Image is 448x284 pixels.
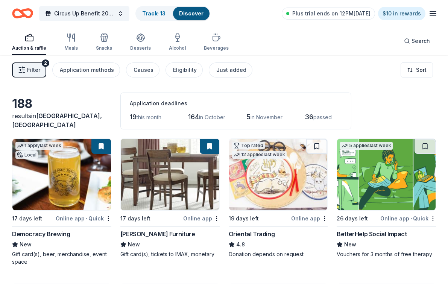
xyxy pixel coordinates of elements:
div: Online app Quick [56,214,111,223]
span: Sort [416,65,427,74]
a: Image for Jordan's Furniture17 days leftOnline app[PERSON_NAME] FurnitureNewGift card(s), tickets... [120,138,220,258]
div: results [12,111,111,129]
span: New [344,240,356,249]
div: Democracy Brewing [12,229,70,238]
div: Alcohol [169,45,186,51]
button: Snacks [96,30,112,55]
div: 19 days left [229,214,259,223]
div: Online app Quick [380,214,436,223]
div: Top rated [232,142,265,149]
button: Track· 13Discover [135,6,210,21]
button: Filter2 [12,62,46,77]
a: Home [12,5,33,22]
a: Plus trial ends on 12PM[DATE] [282,8,375,20]
div: Causes [134,65,153,74]
div: 12 applies last week [232,151,287,159]
div: 188 [12,96,111,111]
div: Oriental Trading [229,229,275,238]
button: Meals [64,30,78,55]
div: Meals [64,45,78,51]
button: Desserts [130,30,151,55]
img: Image for Jordan's Furniture [121,139,219,210]
a: $10 in rewards [378,7,425,20]
span: Circus Up Benefit 2025 [54,9,114,18]
div: Local [15,151,38,159]
span: 36 [305,113,313,121]
span: New [20,240,32,249]
span: 164 [188,113,199,121]
div: Auction & raffle [12,45,46,51]
button: Just added [209,62,252,77]
div: Online app [183,214,220,223]
a: Track· 13 [142,10,166,17]
span: passed [313,114,332,120]
div: Gift card(s), tickets to IMAX, monetary [120,251,220,258]
div: Snacks [96,45,112,51]
button: Circus Up Benefit 2025 [39,6,129,21]
span: 4.8 [236,240,245,249]
div: Online app [291,214,328,223]
a: Discover [179,10,203,17]
span: New [128,240,140,249]
button: Causes [126,62,159,77]
span: in [12,112,102,129]
div: Eligibility [173,65,197,74]
button: Alcohol [169,30,186,55]
span: • [410,216,412,222]
div: 2 [42,59,49,67]
div: [PERSON_NAME] Furniture [120,229,195,238]
div: Application methods [60,65,114,74]
div: 1 apply last week [15,142,63,150]
button: Beverages [204,30,229,55]
a: Image for BetterHelp Social Impact5 applieslast week26 days leftOnline app•QuickBetterHelp Social... [337,138,436,258]
a: Image for Democracy Brewing1 applylast weekLocal17 days leftOnline app•QuickDemocracy BrewingNewG... [12,138,111,266]
div: Beverages [204,45,229,51]
span: [GEOGRAPHIC_DATA], [GEOGRAPHIC_DATA] [12,112,102,129]
div: 17 days left [12,214,42,223]
span: 19 [130,113,137,121]
button: Application methods [52,62,120,77]
div: Vouchers for 3 months of free therapy [337,251,436,258]
div: BetterHelp Social Impact [337,229,407,238]
div: 5 applies last week [340,142,393,150]
button: Eligibility [166,62,203,77]
span: Plus trial ends on 12PM[DATE] [292,9,371,18]
div: Gift card(s), beer, merchandise, event space [12,251,111,266]
button: Sort [401,62,433,77]
span: Search [412,36,430,46]
a: Image for Oriental TradingTop rated12 applieslast week19 days leftOnline appOriental Trading4.8Do... [229,138,328,258]
span: in October [199,114,225,120]
img: Image for Democracy Brewing [12,139,111,210]
span: • [86,216,87,222]
img: Image for BetterHelp Social Impact [337,139,436,210]
div: 17 days left [120,214,150,223]
span: 5 [246,113,251,121]
button: Search [398,33,436,49]
span: this month [137,114,161,120]
div: Desserts [130,45,151,51]
span: in November [251,114,282,120]
div: 26 days left [337,214,368,223]
img: Image for Oriental Trading [229,139,328,210]
div: Application deadlines [130,99,342,108]
div: Donation depends on request [229,251,328,258]
div: Just added [216,65,246,74]
span: Filter [27,65,40,74]
button: Auction & raffle [12,30,46,55]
